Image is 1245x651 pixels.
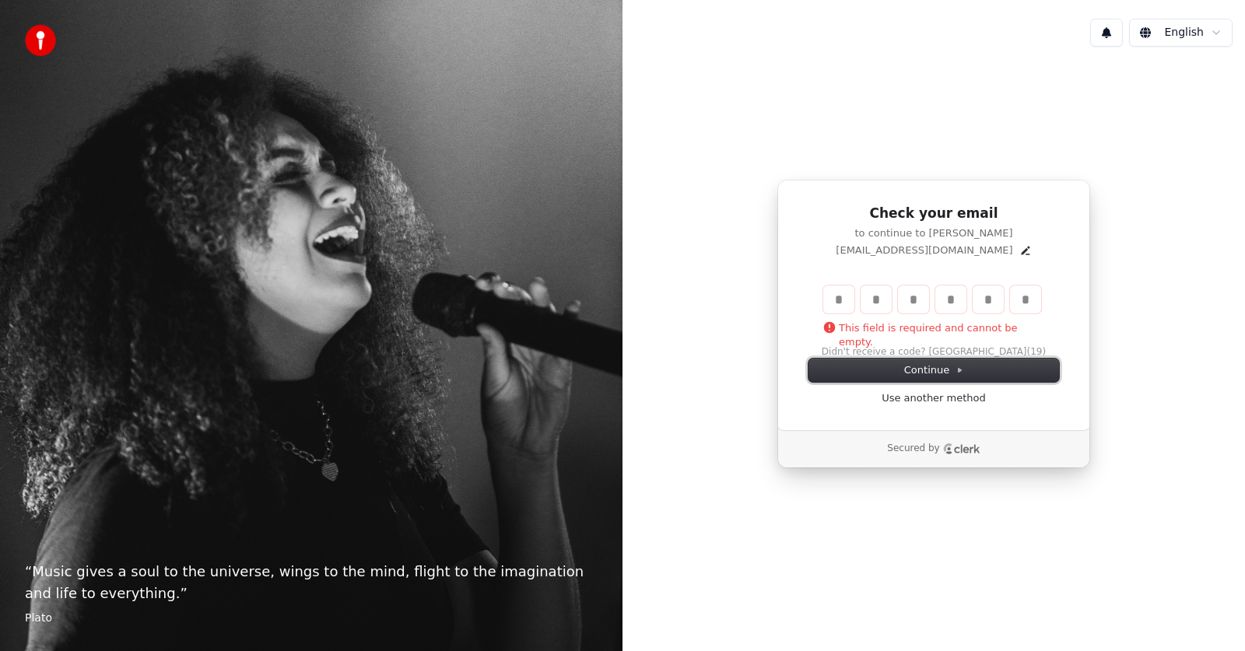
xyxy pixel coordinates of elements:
p: Secured by [887,443,939,455]
button: Edit [1019,244,1032,257]
p: This field is required and cannot be empty. [823,321,1044,349]
p: [EMAIL_ADDRESS][DOMAIN_NAME] [836,243,1012,257]
div: Verification code input [820,282,1044,317]
h1: Check your email [808,205,1059,223]
footer: Plato [25,611,598,626]
img: youka [25,25,56,56]
p: to continue to [PERSON_NAME] [808,226,1059,240]
span: Continue [904,363,963,377]
button: Continue [808,359,1059,382]
a: Use another method [882,391,986,405]
p: “ Music gives a soul to the universe, wings to the mind, flight to the imagination and life to ev... [25,561,598,604]
a: Clerk logo [943,443,980,454]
